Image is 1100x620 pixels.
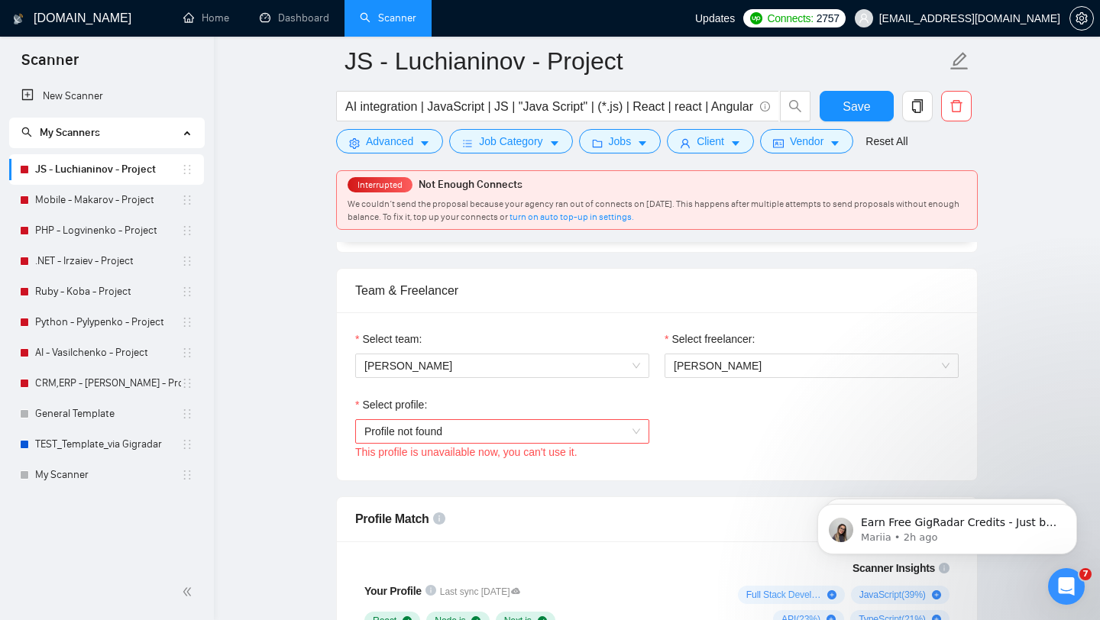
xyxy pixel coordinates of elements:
span: user [680,137,691,149]
img: upwork-logo.png [750,12,762,24]
span: holder [181,316,193,328]
li: General Template [9,399,204,429]
button: idcardVendorcaret-down [760,129,853,153]
button: folderJobscaret-down [579,129,662,153]
a: Mobile - Makarov - Project [35,185,181,215]
button: search [780,91,810,121]
a: New Scanner [21,81,192,111]
li: PHP - Logvinenko - Project [9,215,204,246]
span: Scanner [9,49,91,81]
span: Profile not found [364,420,640,443]
a: turn on auto top-up in settings. [510,212,634,222]
span: double-left [182,584,197,599]
span: info-circle [425,585,436,596]
a: Ruby - Koba - Project [35,276,181,307]
a: setting [1069,12,1094,24]
button: copy [902,91,933,121]
a: General Template [35,399,181,429]
li: Mobile - Makarov - Project [9,185,204,215]
span: Full Stack Development ( 55 %) [746,589,821,601]
span: user [859,13,869,24]
span: Updates [695,12,735,24]
span: caret-down [637,137,648,149]
span: My Scanners [21,126,100,139]
li: New Scanner [9,81,204,111]
span: holder [181,163,193,176]
a: PHP - Logvinenko - Project [35,215,181,246]
a: AI - Vasilchenko - Project [35,337,181,368]
li: My Scanner [9,460,204,490]
span: Last sync [DATE] [440,585,520,599]
span: idcard [773,137,784,149]
span: Client [697,133,724,150]
span: info-circle [433,512,445,525]
iframe: Intercom live chat [1048,568,1085,605]
button: settingAdvancedcaret-down [336,129,443,153]
a: JS - Luchianinov - Project [35,154,181,185]
span: setting [1070,12,1093,24]
li: TEST_Template_via Gigradar [9,429,204,460]
li: CRM,ERP - Luchianinov - Project [9,368,204,399]
span: caret-down [730,137,741,149]
span: holder [181,286,193,298]
button: Save [820,91,894,121]
span: We couldn’t send the proposal because your agency ran out of connects on [DATE]. This happens aft... [348,199,959,222]
span: Your Profile [364,585,422,597]
span: holder [181,224,193,237]
iframe: Intercom notifications message [794,472,1100,579]
label: Select team: [355,331,422,347]
a: searchScanner [360,11,416,24]
span: setting [349,137,360,149]
span: plus-circle [827,590,836,599]
a: CRM,ERP - [PERSON_NAME] - Project [35,368,181,399]
li: .NET - Irzaiev - Project [9,246,204,276]
span: Save [843,97,870,116]
a: Reset All [865,133,907,150]
span: MobiDev [364,354,640,377]
div: This profile is unavailable now, you can't use it. [355,444,649,460]
span: holder [181,194,193,206]
a: Python - Pylypenko - Project [35,307,181,337]
span: holder [181,408,193,420]
span: holder [181,377,193,389]
label: Select freelancer: [665,331,755,347]
input: Search Freelance Jobs... [345,97,753,116]
span: info-circle [760,102,770,111]
li: JS - Luchianinov - Project [9,154,204,185]
span: Job Category [479,133,542,150]
span: Interrupted [353,179,407,190]
span: edit [950,51,969,71]
li: AI - Vasilchenko - Project [9,337,204,368]
span: Advanced [366,133,413,150]
span: holder [181,347,193,359]
button: delete [941,91,972,121]
span: JavaScript ( 39 %) [859,589,926,601]
button: setting [1069,6,1094,31]
span: Connects: [767,10,813,27]
a: dashboardDashboard [260,11,329,24]
span: Vendor [790,133,823,150]
span: Select profile: [362,396,427,413]
span: My Scanners [40,126,100,139]
span: copy [903,99,932,113]
span: caret-down [419,137,430,149]
span: 7 [1079,568,1092,580]
button: userClientcaret-down [667,129,754,153]
img: logo [13,7,24,31]
span: search [781,99,810,113]
li: Python - Pylypenko - Project [9,307,204,337]
span: holder [181,469,193,481]
span: 2757 [817,10,840,27]
span: folder [592,137,603,149]
li: Ruby - Koba - Project [9,276,204,307]
span: holder [181,255,193,267]
div: Team & Freelancer [355,269,959,312]
span: [PERSON_NAME] [674,360,762,372]
span: holder [181,438,193,450]
span: bars [462,137,473,149]
span: search [21,127,32,137]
